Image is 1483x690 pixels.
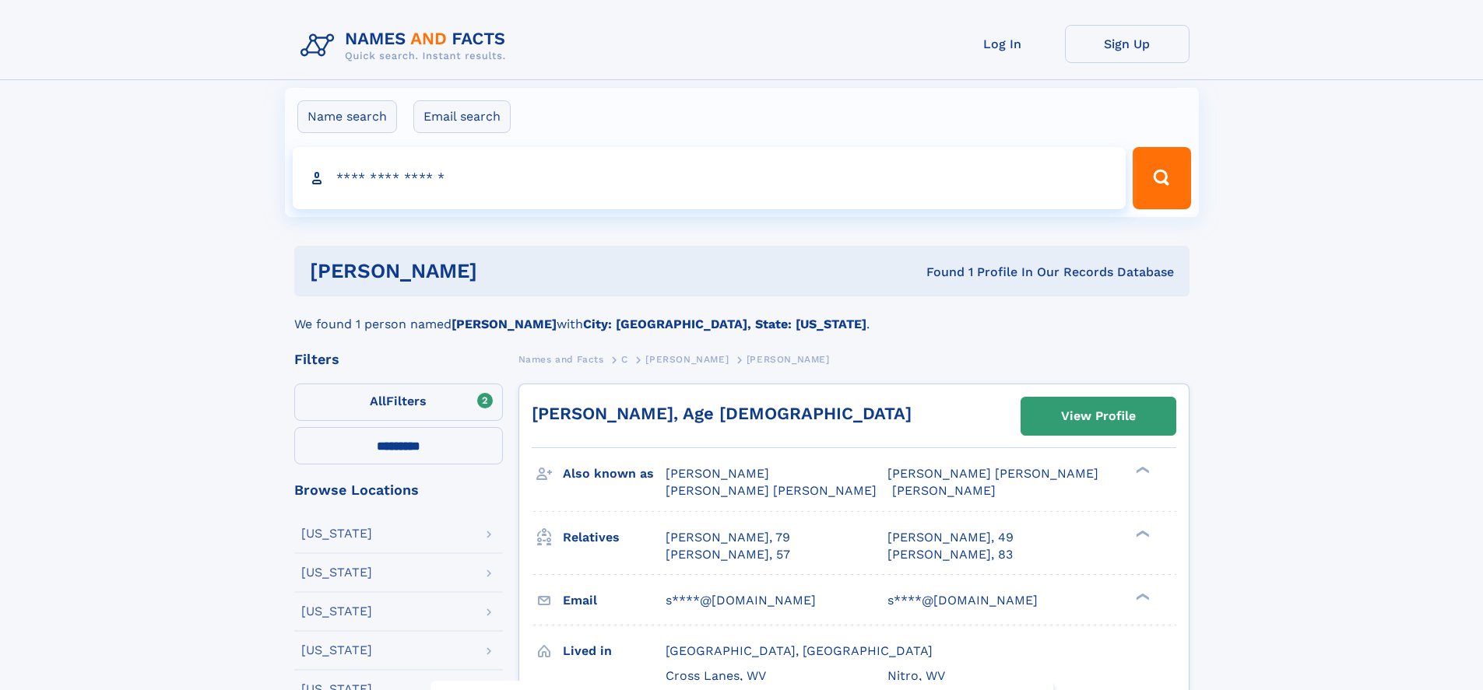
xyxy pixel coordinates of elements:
span: Nitro, WV [887,668,945,683]
div: Filters [294,352,503,366]
h3: Also known as [563,461,666,487]
span: [PERSON_NAME] [747,354,830,365]
div: Found 1 Profile In Our Records Database [701,264,1174,281]
div: View Profile [1061,398,1136,434]
label: Filters [294,384,503,421]
button: Search Button [1133,147,1190,209]
span: C [621,354,628,365]
h3: Email [563,587,666,614]
b: [PERSON_NAME] [452,317,557,331]
div: Browse Locations [294,483,503,497]
a: View Profile [1021,398,1176,435]
label: Name search [297,100,397,133]
span: Cross Lanes, WV [666,668,766,683]
a: [PERSON_NAME], 49 [887,529,1014,546]
a: [PERSON_NAME], Age [DEMOGRAPHIC_DATA] [532,404,912,423]
span: All [370,394,386,408]
div: [US_STATE] [301,644,372,657]
a: [PERSON_NAME], 57 [666,546,790,563]
a: [PERSON_NAME] [645,349,729,369]
a: C [621,349,628,369]
span: [PERSON_NAME] [PERSON_NAME] [666,483,877,498]
h3: Lived in [563,638,666,664]
div: [US_STATE] [301,566,372,579]
img: Logo Names and Facts [294,25,518,67]
span: [PERSON_NAME] [892,483,996,498]
h1: [PERSON_NAME] [310,261,702,281]
label: Email search [413,100,511,133]
a: [PERSON_NAME], 83 [887,546,1013,563]
span: [PERSON_NAME] [666,466,769,481]
a: [PERSON_NAME], 79 [666,529,790,546]
a: Sign Up [1065,25,1190,63]
div: We found 1 person named with . [294,296,1190,334]
span: [PERSON_NAME] [PERSON_NAME] [887,466,1098,481]
a: Names and Facts [518,349,604,369]
h3: Relatives [563,524,666,551]
div: ❯ [1132,591,1151,601]
span: [PERSON_NAME] [645,354,729,365]
a: Log In [940,25,1065,63]
div: ❯ [1132,465,1151,475]
span: [GEOGRAPHIC_DATA], [GEOGRAPHIC_DATA] [666,643,933,658]
div: ❯ [1132,528,1151,538]
div: [US_STATE] [301,527,372,540]
input: search input [293,147,1126,209]
b: City: [GEOGRAPHIC_DATA], State: [US_STATE] [583,317,866,331]
div: [US_STATE] [301,605,372,618]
